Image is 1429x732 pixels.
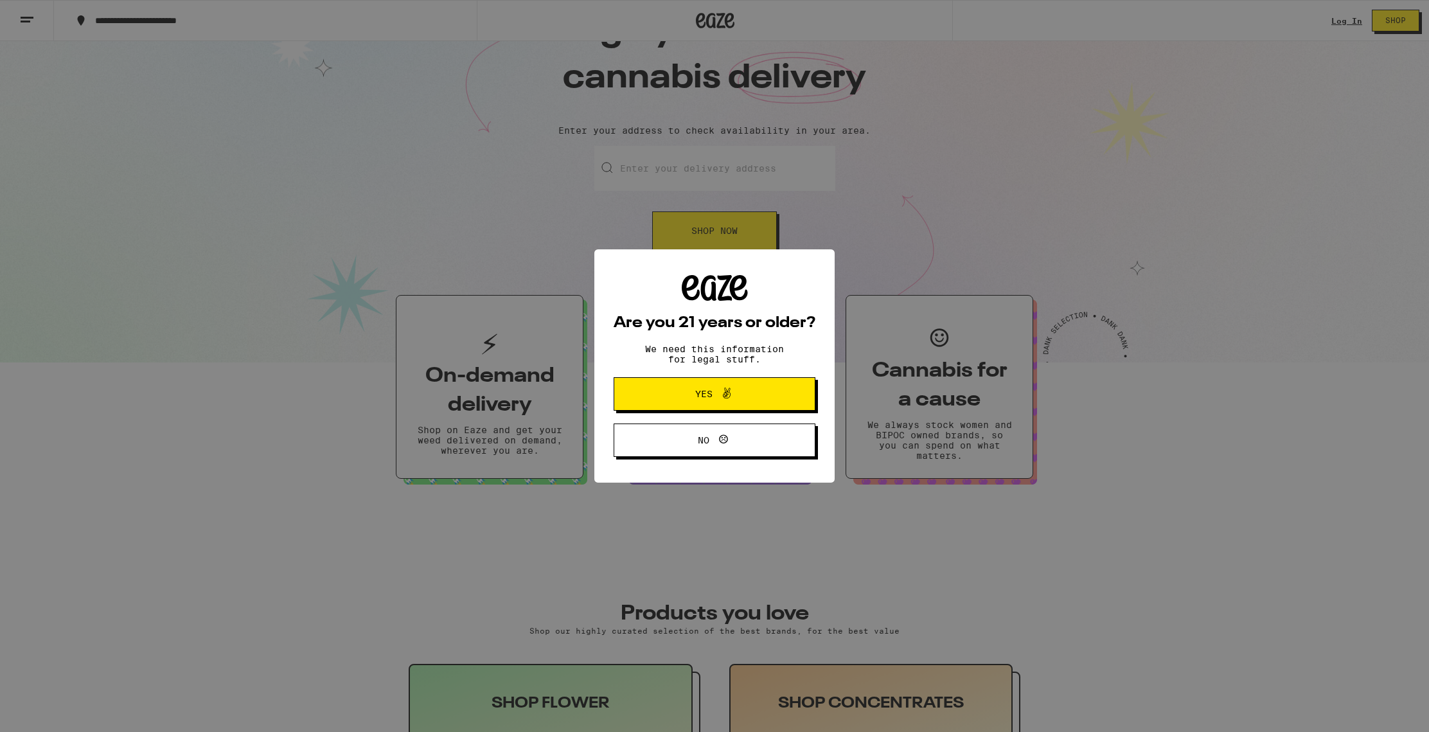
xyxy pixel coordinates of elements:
p: We need this information for legal stuff. [634,344,795,364]
button: No [614,424,815,457]
span: Yes [695,389,713,398]
button: Yes [614,377,815,411]
h2: Are you 21 years or older? [614,316,815,331]
span: No [698,436,709,445]
span: Hi. Need any help? [8,9,93,19]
